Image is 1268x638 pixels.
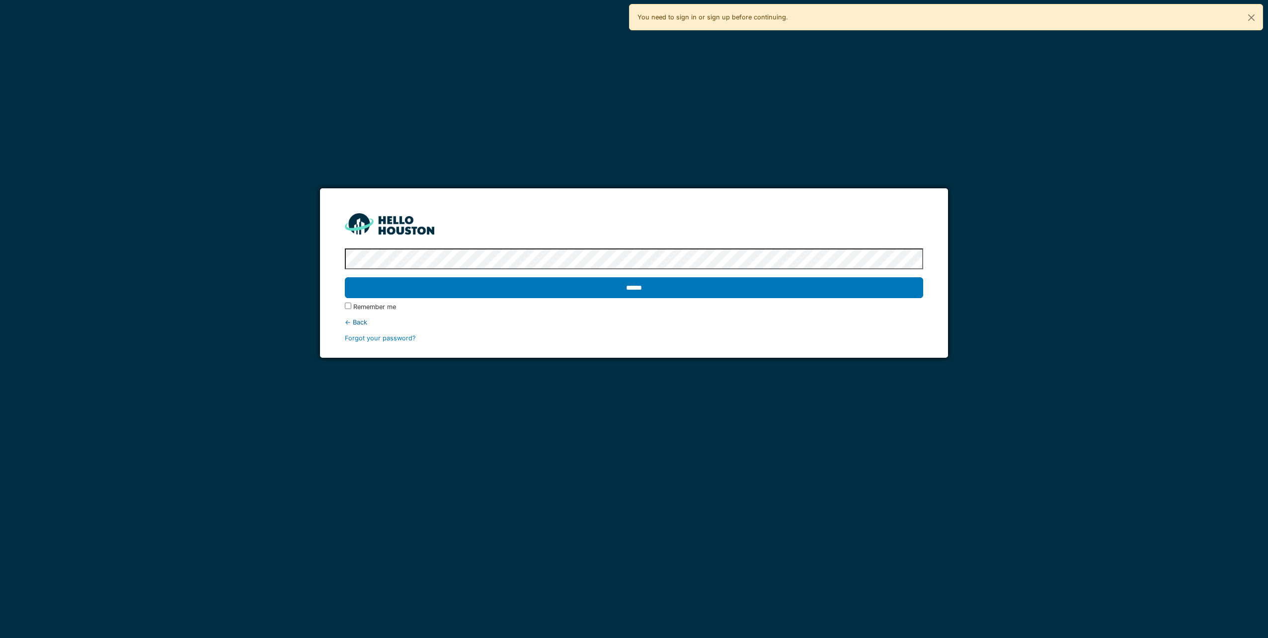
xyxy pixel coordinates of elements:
button: Close [1240,4,1263,31]
label: Remember me [353,302,396,312]
div: You need to sign in or sign up before continuing. [629,4,1263,30]
a: Forgot your password? [345,334,416,342]
img: HH_line-BYnF2_Hg.png [345,213,434,235]
div: ← Back [345,318,923,327]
